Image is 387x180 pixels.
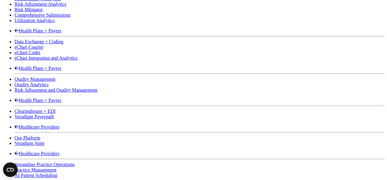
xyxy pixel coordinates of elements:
a: eChart Coder [15,50,41,55]
a: Veradigm Suite [15,141,44,146]
a: eChart Integration and Analytics [15,55,77,61]
a: Health Plans + Payers [15,98,61,103]
a: Practice Management [15,167,57,172]
a: AI Patient Scheduling [15,173,57,178]
a: eChart Courier [15,44,44,50]
iframe: Drift Chat Widget [271,142,380,173]
a: Quality Management [15,77,56,82]
a: Quality Analytics [15,82,48,87]
a: Healthcare Providers [15,151,60,156]
a: Utilization Analytics [15,18,55,23]
a: Data Exchange + Coding [15,39,63,44]
a: Health Plans + Payers [15,28,61,33]
a: Risk Adjustment and Quality Management [15,87,97,93]
a: Risk Adjustment Analytics [15,2,67,7]
a: Our Platform [15,135,40,140]
a: Veradigm Payerpath [15,114,54,119]
a: Comprehensive Submissions [15,12,70,18]
a: Streamline Practice Operations [15,162,75,167]
a: Healthcare Providers [15,124,60,129]
a: Clearinghouse + EDI [15,109,56,114]
button: Open CMP widget [3,162,18,177]
a: Health Plans + Payers [15,66,61,71]
a: Risk Mitigator [15,7,43,12]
